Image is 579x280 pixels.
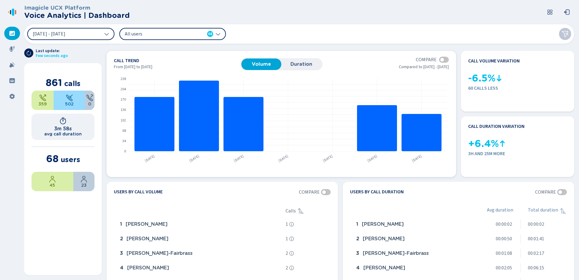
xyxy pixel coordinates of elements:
[120,222,122,227] span: 1
[564,9,570,15] svg: box-arrow-left
[208,31,212,37] span: 68
[535,189,556,195] span: Compare
[286,208,296,214] span: Calls
[122,128,126,133] text: 68
[289,265,294,270] svg: info-circle
[54,126,72,132] h1: 3m 58s
[49,175,56,183] svg: user-profile
[362,222,404,227] span: [PERSON_NAME]
[322,154,334,163] text: [DATE]
[104,32,109,36] svg: chevron-down
[114,65,152,69] span: From [DATE] to [DATE]
[126,222,167,227] span: [PERSON_NAME]
[121,97,126,102] text: 170
[9,62,15,68] svg: alarm-filled
[59,117,67,125] svg: timer
[88,102,91,106] span: 0
[125,31,194,37] span: All users
[299,189,320,195] span: Compare
[289,222,294,227] svg: info-circle
[73,172,94,191] div: 33.82%
[80,175,88,183] svg: user-profile
[356,236,359,242] span: 2
[46,153,58,165] span: 68
[468,58,520,64] h4: Call volume variation
[9,78,15,84] svg: groups-filled
[117,233,283,245] div: Kelly Smith
[399,65,449,69] span: Compared to [DATE] - [DATE]
[64,79,81,88] span: calls
[122,138,126,144] text: 34
[528,236,544,242] span: 00:01:41
[363,265,405,271] span: [PERSON_NAME]
[286,265,288,271] span: 2
[468,151,567,156] span: 3h and 25m more
[354,218,472,230] div: Kelly Smith
[4,42,20,56] div: Recordings
[241,58,281,70] button: Volume
[4,58,20,72] div: Alarms
[31,172,73,191] div: 66.18%
[350,189,404,195] h4: Users by call duration
[286,207,331,215] div: Calls
[127,265,169,271] span: [PERSON_NAME]
[289,236,294,241] svg: info-circle
[356,265,360,271] span: 4
[120,251,123,256] span: 3
[49,183,55,188] span: 45
[559,28,571,40] button: Clear filters
[354,262,472,274] div: Sophie Cross
[117,247,283,259] div: Jenna Emsley-Fairbrass
[4,27,20,40] div: Dashboard
[31,91,54,110] div: 41.7%
[561,30,569,38] svg: funnel-disabled
[297,207,304,215] div: Sorted ascending, click to sort descending
[65,102,74,106] span: 502
[356,251,359,256] span: 3
[114,58,240,63] h4: Call trend
[38,102,47,106] span: 359
[356,222,358,227] span: 1
[24,5,130,11] h3: Imagicle UCX Platform
[144,154,156,163] text: [DATE]
[528,265,544,271] span: 00:06:15
[366,154,378,163] text: [DATE]
[528,207,558,215] span: Total duration
[487,207,513,215] div: Avg duration
[85,91,94,110] div: 0%
[528,222,544,227] span: 00:00:02
[496,236,512,242] span: 00:00:50
[61,155,80,164] span: users
[499,140,506,147] svg: kpi-up
[286,222,288,227] span: 1
[86,94,93,102] svg: unknown-call
[66,94,73,102] svg: telephone-inbound
[559,207,567,215] svg: sortAscending
[416,57,437,62] span: Compare
[411,154,423,163] text: [DATE]
[244,62,278,67] span: Volume
[9,30,15,36] svg: dashboard-filled
[117,262,283,274] div: Lindsey Jackson
[39,94,46,102] svg: telephone-outbound
[363,251,429,256] span: [PERSON_NAME]-Fairbrass
[354,233,472,245] div: Margaret Phillips
[36,53,68,58] span: Few seconds ago
[354,247,472,259] div: Jenna Emsley-Fairbrass
[496,265,512,271] span: 00:02:05
[121,76,126,82] text: 238
[297,207,304,215] svg: sortAscending
[4,90,20,103] div: Settings
[496,251,512,256] span: 00:01:08
[188,154,200,163] text: [DATE]
[363,236,405,242] span: [PERSON_NAME]
[120,265,124,271] span: 4
[120,236,123,242] span: 2
[114,189,163,195] h4: Users by call volume
[9,46,15,52] svg: mic-fill
[468,85,567,91] span: 60 calls less
[127,236,168,242] span: [PERSON_NAME]
[81,183,87,188] span: 23
[36,48,68,53] span: Last update:
[24,11,130,20] h2: Voice Analytics | Dashboard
